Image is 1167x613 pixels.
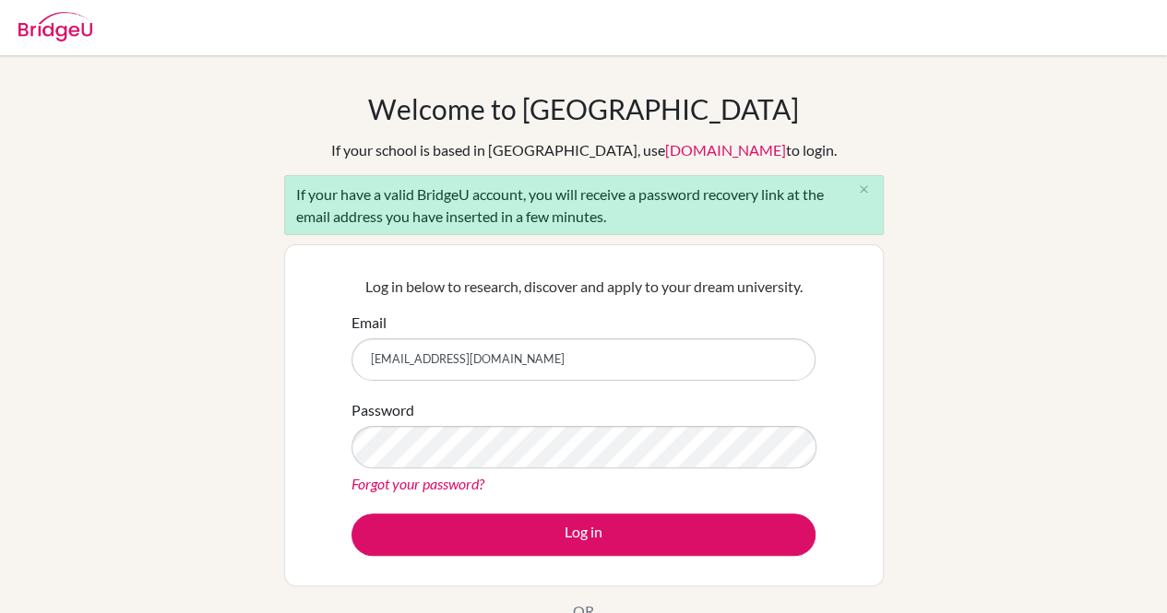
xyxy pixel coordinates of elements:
[351,475,484,492] a: Forgot your password?
[846,176,883,204] button: Close
[284,175,884,235] div: If your have a valid BridgeU account, you will receive a password recovery link at the email addr...
[351,276,816,298] p: Log in below to research, discover and apply to your dream university.
[351,312,387,334] label: Email
[18,12,92,41] img: Bridge-U
[331,139,837,161] div: If your school is based in [GEOGRAPHIC_DATA], use to login.
[368,92,799,125] h1: Welcome to [GEOGRAPHIC_DATA]
[351,399,414,421] label: Password
[857,183,871,196] i: close
[351,513,816,556] button: Log in
[665,141,786,159] a: [DOMAIN_NAME]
